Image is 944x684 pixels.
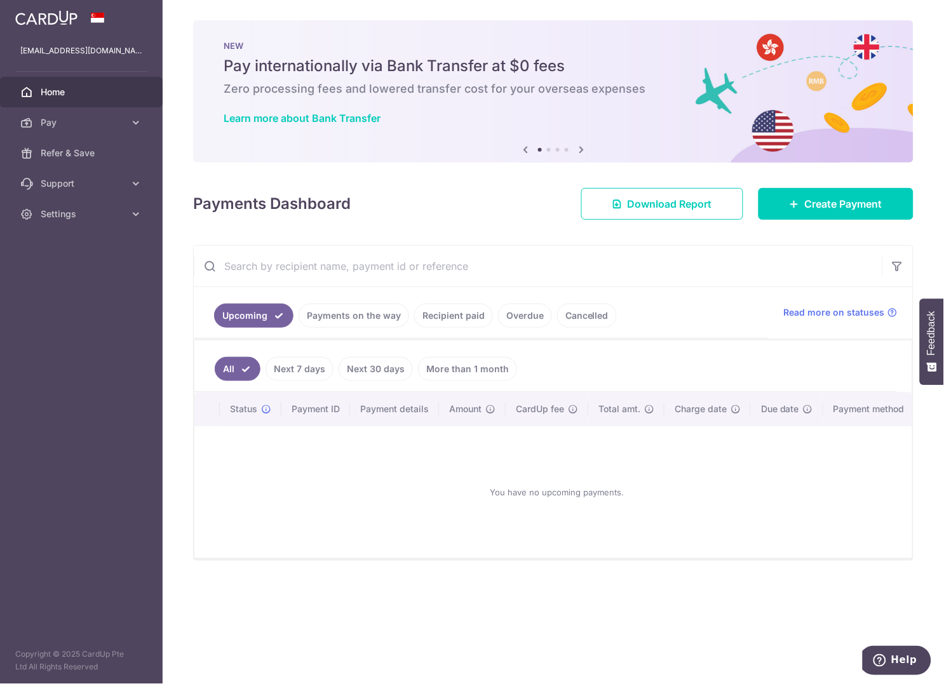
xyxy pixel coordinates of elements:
[41,86,125,98] span: Home
[449,403,482,415] span: Amount
[920,298,944,385] button: Feedback - Show survey
[20,44,142,57] p: [EMAIL_ADDRESS][DOMAIN_NAME]
[41,208,125,220] span: Settings
[598,403,640,415] span: Total amt.
[15,10,78,25] img: CardUp
[266,357,334,381] a: Next 7 days
[628,196,712,211] span: Download Report
[299,304,409,328] a: Payments on the way
[418,357,517,381] a: More than 1 month
[516,403,564,415] span: CardUp fee
[224,56,883,76] h5: Pay internationally via Bank Transfer at $0 fees
[759,188,914,220] a: Create Payment
[210,436,905,548] div: You have no upcoming payments.
[805,196,882,211] span: Create Payment
[230,403,257,415] span: Status
[823,392,920,426] th: Payment method
[761,403,799,415] span: Due date
[498,304,552,328] a: Overdue
[350,392,439,426] th: Payment details
[339,357,413,381] a: Next 30 days
[224,41,883,51] p: NEW
[214,304,293,328] a: Upcoming
[581,188,743,220] a: Download Report
[215,357,260,381] a: All
[224,112,381,124] a: Learn more about Bank Transfer
[193,20,914,163] img: Bank transfer banner
[41,116,125,129] span: Pay
[863,646,931,678] iframe: Opens a widget where you can find more information
[926,311,938,356] span: Feedback
[41,147,125,159] span: Refer & Save
[557,304,617,328] a: Cancelled
[675,403,727,415] span: Charge date
[193,192,351,215] h4: Payments Dashboard
[194,246,882,286] input: Search by recipient name, payment id or reference
[784,306,885,319] span: Read more on statuses
[224,81,883,97] h6: Zero processing fees and lowered transfer cost for your overseas expenses
[281,392,350,426] th: Payment ID
[784,306,898,319] a: Read more on statuses
[41,177,125,190] span: Support
[414,304,493,328] a: Recipient paid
